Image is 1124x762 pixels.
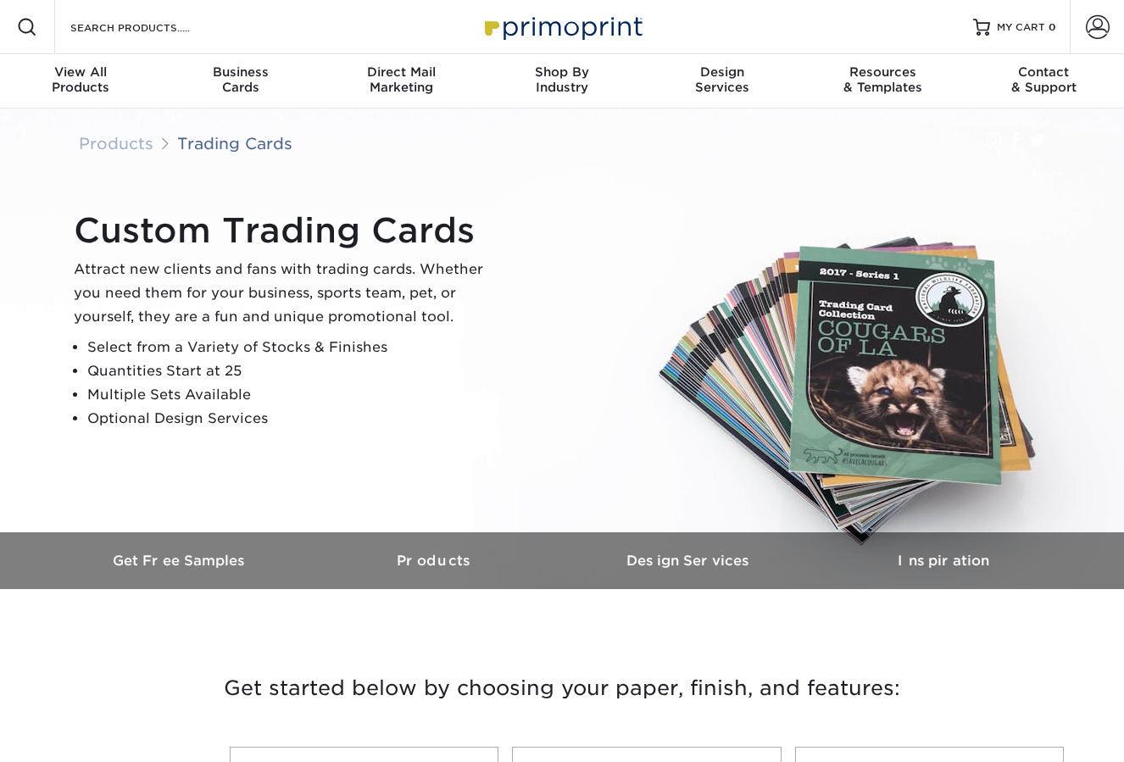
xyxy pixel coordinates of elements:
[481,64,642,80] span: Shop By
[562,532,816,589] a: Design Services
[964,64,1124,80] span: Contact
[816,553,1071,569] h3: Inspiration
[803,64,963,95] div: & Templates
[69,17,234,37] input: SEARCH PRODUCTS.....
[87,407,498,431] li: Optional Design Services
[477,8,647,45] img: Primoprint
[74,210,498,251] h1: Custom Trading Cards
[997,20,1045,35] span: MY CART
[87,383,498,407] li: Multiple Sets Available
[321,54,481,108] a: Direct MailMarketing
[308,553,562,569] h3: Products
[643,64,803,95] div: Services
[816,532,1071,589] a: Inspiration
[1049,21,1056,33] span: 0
[321,64,481,80] span: Direct Mail
[79,134,153,153] a: Products
[87,359,498,383] li: Quantities Start at 25
[643,64,803,80] span: Design
[803,54,963,108] a: Resources& Templates
[160,64,320,95] div: Cards
[160,64,320,80] span: Business
[481,54,642,108] a: Shop ByIndustry
[53,532,308,589] a: Get Free Samples
[481,64,642,95] div: Industry
[74,258,498,329] p: Attract new clients and fans with trading cards. Whether you need them for your business, sports ...
[964,64,1124,95] div: & Support
[53,553,308,569] h3: Get Free Samples
[87,336,498,359] li: Select from a Variety of Stocks & Finishes
[177,134,292,153] a: Trading Cards
[562,553,816,569] h3: Design Services
[308,532,562,589] a: Products
[643,54,803,108] a: DesignServices
[321,64,481,95] div: Marketing
[803,64,963,80] span: Resources
[160,54,320,108] a: BusinessCards
[66,650,1058,726] h3: Get started below by choosing your paper, finish, and features:
[964,54,1124,108] a: Contact& Support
